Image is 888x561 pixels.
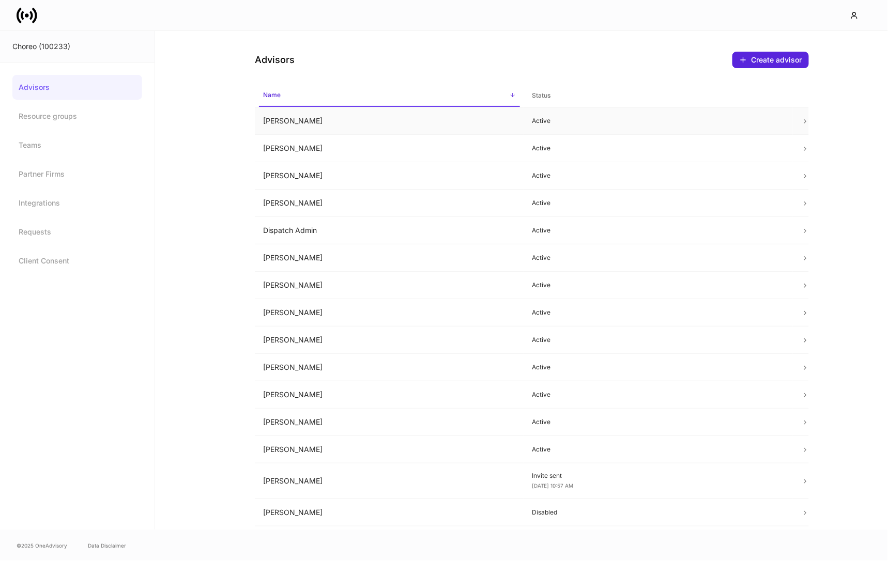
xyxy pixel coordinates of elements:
[255,190,524,217] td: [PERSON_NAME]
[17,541,67,550] span: © 2025 OneAdvisory
[532,391,785,399] p: Active
[532,445,785,454] p: Active
[12,191,142,215] a: Integrations
[255,107,524,135] td: [PERSON_NAME]
[532,336,785,344] p: Active
[255,135,524,162] td: [PERSON_NAME]
[532,226,785,235] p: Active
[255,354,524,381] td: [PERSON_NAME]
[88,541,126,550] a: Data Disclaimer
[255,326,524,354] td: [PERSON_NAME]
[532,508,785,517] p: Disabled
[255,409,524,436] td: [PERSON_NAME]
[255,54,295,66] h4: Advisors
[532,482,574,489] span: [DATE] 10:57 AM
[532,254,785,262] p: Active
[528,85,789,106] span: Status
[12,162,142,186] a: Partner Firms
[255,463,524,499] td: [PERSON_NAME]
[532,117,785,125] p: Active
[532,472,785,480] p: Invite sent
[532,90,551,100] h6: Status
[255,244,524,272] td: [PERSON_NAME]
[532,199,785,207] p: Active
[255,381,524,409] td: [PERSON_NAME]
[255,162,524,190] td: [PERSON_NAME]
[255,217,524,244] td: Dispatch Admin
[532,172,785,180] p: Active
[12,133,142,158] a: Teams
[255,436,524,463] td: [PERSON_NAME]
[12,75,142,100] a: Advisors
[532,308,785,317] p: Active
[739,56,802,64] div: Create advisor
[255,299,524,326] td: [PERSON_NAME]
[12,248,142,273] a: Client Consent
[255,526,524,554] td: [PERSON_NAME]
[532,281,785,289] p: Active
[532,418,785,426] p: Active
[12,104,142,129] a: Resource groups
[263,90,281,100] h6: Name
[255,499,524,526] td: [PERSON_NAME]
[732,52,809,68] button: Create advisor
[12,220,142,244] a: Requests
[532,144,785,152] p: Active
[255,272,524,299] td: [PERSON_NAME]
[12,41,142,52] div: Choreo (100233)
[259,85,520,107] span: Name
[532,363,785,371] p: Active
